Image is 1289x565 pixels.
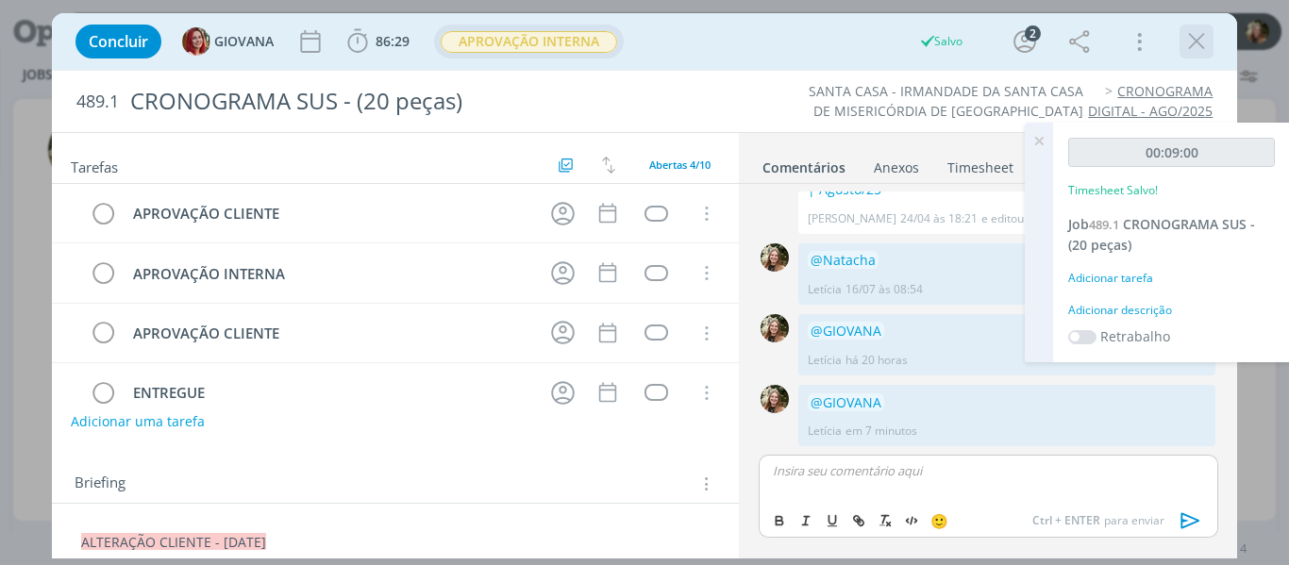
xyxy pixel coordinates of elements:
label: Retrabalho [1100,326,1170,346]
p: Timesheet Salvo! [1068,182,1158,199]
span: em 7 minutos [845,423,917,440]
div: ENTREGUE [126,381,534,405]
span: Ctrl + ENTER [1032,512,1104,529]
span: 489.1 [76,91,119,112]
a: Comentários [762,150,846,177]
div: dialog [52,13,1238,558]
span: Briefing [75,472,126,496]
p: Letícia [808,281,842,298]
img: L [761,314,789,342]
span: @GIOVANA [811,393,881,411]
a: CRONOGRAMA DIGITAL - AGO/2025 [1088,82,1213,119]
div: APROVAÇÃO CLIENTE [126,202,534,225]
span: CRONOGRAMA SUS - (20 peças) [1068,215,1255,254]
div: Adicionar tarefa [1068,270,1275,287]
button: APROVAÇÃO INTERNA [440,30,618,54]
p: Letícia [808,423,842,440]
button: 🙂 [926,509,952,532]
span: Tarefas [71,154,118,176]
div: APROVAÇÃO CLIENTE [126,322,534,345]
span: GIOVANA [214,35,274,48]
div: APROVAÇÃO INTERNA [126,262,534,286]
button: Concluir [75,25,161,58]
span: para enviar [1032,512,1164,529]
button: 2 [1010,26,1040,57]
span: ALTERAÇÃO CLIENTE - [DATE] [81,533,266,551]
div: 2 [1025,25,1041,42]
span: há 20 horas [845,352,908,369]
img: arrow-down-up.svg [602,157,615,174]
span: @GIOVANA [811,322,881,340]
a: SANTA CASA - IRMANDADE DA SANTA CASA DE MISERICÓRDIA DE [GEOGRAPHIC_DATA] [809,82,1083,119]
span: e editou [981,210,1024,227]
div: Salvo [919,33,963,50]
button: GGIOVANA [182,27,274,56]
span: 489.1 [1089,216,1119,233]
div: CRONOGRAMA SUS - (20 peças) [123,78,731,125]
span: Abertas 4/10 [649,158,711,172]
img: L [761,243,789,272]
div: Adicionar descrição [1068,302,1275,319]
a: Timesheet [946,150,1014,177]
img: L [761,385,789,413]
span: 24/04 às 18:21 [900,210,978,227]
span: 86:29 [376,32,410,50]
span: Concluir [89,34,148,49]
span: APROVAÇÃO INTERNA [441,31,617,53]
p: [PERSON_NAME] [808,210,896,227]
span: 16/07 às 08:54 [845,281,923,298]
span: @Natacha [811,251,876,269]
span: 🙂 [930,511,948,530]
p: Letícia [808,352,842,369]
button: 86:29 [343,26,414,57]
div: Anexos [874,158,919,177]
button: Adicionar uma tarefa [70,405,206,439]
a: Job489.1CRONOGRAMA SUS - (20 peças) [1068,215,1255,254]
img: G [182,27,210,56]
a: Santa Casa SUS | Calendário Editorial | Agosto/25 [808,160,1206,197]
